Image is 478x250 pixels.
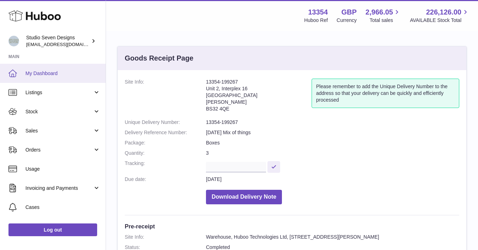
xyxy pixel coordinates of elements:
[366,7,393,17] span: 2,966.05
[312,79,459,108] div: Please remember to add the Unique Delivery Number to the address so that your delivery can be qui...
[25,70,100,77] span: My Dashboard
[304,17,328,24] div: Huboo Ref
[125,176,206,183] dt: Due date:
[206,140,459,146] dd: Boxes
[206,190,282,204] button: Download Delivery Note
[25,185,93,192] span: Invoicing and Payments
[410,7,470,24] a: 226,126.00 AVAILABLE Stock Total
[125,150,206,157] dt: Quantity:
[25,166,100,172] span: Usage
[125,79,206,115] dt: Site Info:
[206,176,459,183] dd: [DATE]
[308,7,328,17] strong: 13354
[125,119,206,126] dt: Unique Delivery Number:
[25,127,93,134] span: Sales
[26,34,90,48] div: Studio Seven Designs
[125,222,459,230] h3: Pre-receipt
[410,17,470,24] span: AVAILABLE Stock Total
[125,234,206,240] dt: Site Info:
[125,140,206,146] dt: Package:
[8,223,97,236] a: Log out
[206,79,312,115] address: 13354-199267 Unit 2, Interplex 16 [GEOGRAPHIC_DATA] [PERSON_NAME] BS32 4QE
[206,234,459,240] dd: Warehouse, Huboo Technologies Ltd, [STREET_ADDRESS][PERSON_NAME]
[426,7,461,17] span: 226,126.00
[25,89,93,96] span: Listings
[370,17,401,24] span: Total sales
[25,204,100,211] span: Cases
[337,17,357,24] div: Currency
[206,129,459,136] dd: [DATE] Mix of things
[125,129,206,136] dt: Delivery Reference Number:
[125,160,206,172] dt: Tracking:
[8,36,19,46] img: contact.studiosevendesigns@gmail.com
[25,147,93,153] span: Orders
[366,7,401,24] a: 2,966.05 Total sales
[341,7,356,17] strong: GBP
[125,53,194,63] h3: Goods Receipt Page
[206,150,459,157] dd: 3
[26,41,104,47] span: [EMAIL_ADDRESS][DOMAIN_NAME]
[206,119,459,126] dd: 13354-199267
[25,108,93,115] span: Stock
